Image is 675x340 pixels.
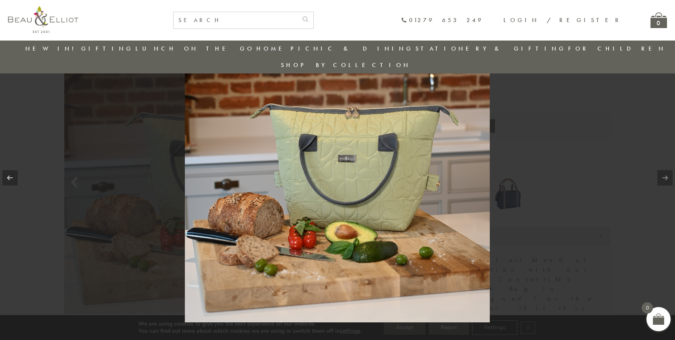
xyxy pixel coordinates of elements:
a: Shop by collection [281,61,411,69]
input: SEARCH [174,12,297,29]
img: DSC_1794-Copy-scaled.jpg [185,18,490,322]
img: logo [8,6,78,33]
a: Home [256,45,288,53]
span: 0 [642,302,653,314]
a: 01279 653 249 [401,17,483,24]
a: Previous [2,170,18,185]
a: Stationery & Gifting [415,45,566,53]
a: Next [657,170,673,185]
a: Login / Register [503,16,622,24]
a: New in! [25,45,79,53]
a: 0 [650,12,667,28]
a: Gifting [81,45,133,53]
a: Lunch On The Go [135,45,254,53]
a: For Children [568,45,666,53]
a: Picnic & Dining [290,45,413,53]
